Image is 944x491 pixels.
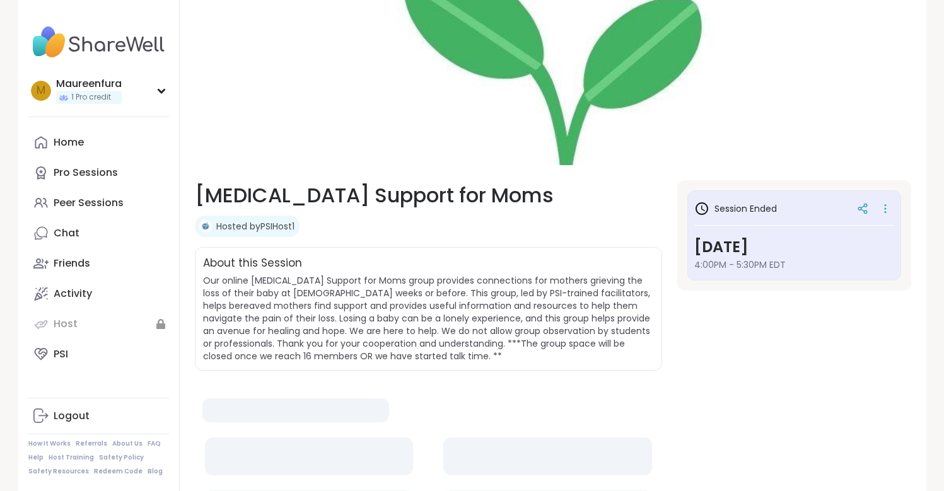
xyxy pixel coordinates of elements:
div: Pro Sessions [54,166,118,180]
a: Host [28,309,169,339]
a: FAQ [148,439,161,448]
a: Help [28,453,44,462]
a: How It Works [28,439,71,448]
span: 4:00PM - 5:30PM EDT [694,258,894,271]
a: Home [28,127,169,158]
img: PSIHost1 [199,220,212,233]
a: Blog [148,467,163,476]
div: Home [54,136,84,149]
div: Host [54,317,78,331]
span: Our online [MEDICAL_DATA] Support for Moms group provides connections for mothers grieving the lo... [203,274,650,362]
a: Referrals [76,439,107,448]
h3: [DATE] [694,236,894,258]
h1: [MEDICAL_DATA] Support for Moms [195,180,662,211]
a: Hosted byPSIHost1 [216,220,294,233]
a: Safety Resources [28,467,89,476]
div: Friends [54,257,90,270]
div: PSI [54,347,68,361]
div: Logout [54,409,90,423]
a: About Us [112,439,143,448]
a: Logout [28,401,169,431]
div: Chat [54,226,79,240]
a: Friends [28,248,169,279]
div: Maureenfura [56,77,122,91]
img: ShareWell Nav Logo [28,20,169,64]
a: Peer Sessions [28,188,169,218]
a: Host Training [49,453,94,462]
a: Pro Sessions [28,158,169,188]
a: PSI [28,339,169,369]
a: Safety Policy [99,453,144,462]
span: 1 Pro credit [71,92,111,103]
a: Redeem Code [94,467,143,476]
a: Chat [28,218,169,248]
div: Peer Sessions [54,196,124,210]
span: M [37,83,45,99]
h3: Session Ended [694,201,777,216]
div: Activity [54,287,92,301]
a: Activity [28,279,169,309]
h2: About this Session [203,255,302,272]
